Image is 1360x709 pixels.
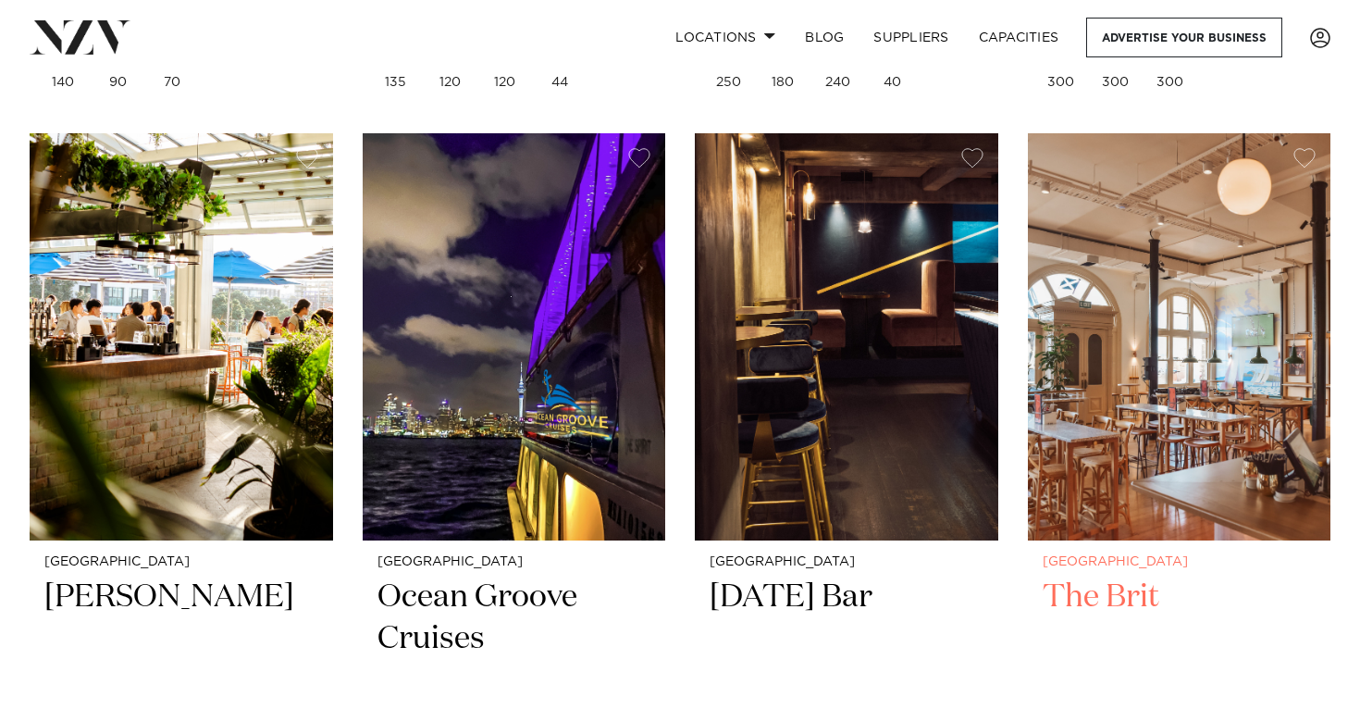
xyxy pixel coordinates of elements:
h2: [PERSON_NAME] [44,577,318,702]
small: [GEOGRAPHIC_DATA] [44,555,318,569]
a: SUPPLIERS [859,18,963,57]
a: Advertise your business [1086,18,1282,57]
small: [GEOGRAPHIC_DATA] [1043,555,1317,569]
a: Capacities [964,18,1074,57]
img: nzv-logo.png [30,20,130,54]
h2: The Brit [1043,577,1317,702]
h2: Ocean Groove Cruises [377,577,651,702]
a: BLOG [790,18,859,57]
a: Locations [661,18,790,57]
small: [GEOGRAPHIC_DATA] [377,555,651,569]
small: [GEOGRAPHIC_DATA] [710,555,983,569]
h2: [DATE] Bar [710,577,983,702]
